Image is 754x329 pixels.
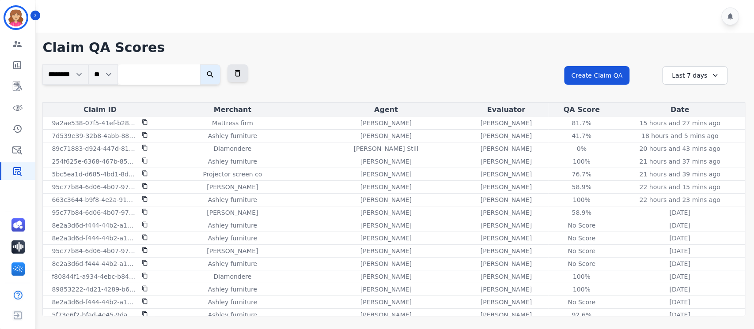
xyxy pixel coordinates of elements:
p: 22 hours and 15 mins ago [639,183,720,191]
p: [DATE] [669,310,690,319]
div: Last 7 days [662,66,727,85]
p: [PERSON_NAME] [207,208,258,217]
p: Ashley furniture [208,285,257,294]
p: [PERSON_NAME] [481,310,532,319]
p: 5f73e6f2-bfad-4e45-9dae-6bf3deac083d [52,310,136,319]
p: 89853222-4d21-4289-b601-477ae8dd5a89 [52,285,136,294]
div: No Score [562,259,602,268]
p: [PERSON_NAME] [360,247,412,255]
p: [DATE] [669,234,690,243]
div: 41.7% [562,131,602,140]
p: [PERSON_NAME] [481,144,532,153]
div: 100% [562,272,602,281]
div: 81.7% [562,119,602,127]
p: [PERSON_NAME] [481,247,532,255]
p: 8e2a3d6d-f444-44b2-a14f-493d1792efdc [52,234,136,243]
p: [PERSON_NAME] [360,119,412,127]
p: Ashley furniture [208,234,257,243]
p: [PERSON_NAME] Still [353,144,418,153]
p: [PERSON_NAME] [360,208,412,217]
div: 92.6% [562,310,602,319]
p: [PERSON_NAME] [360,157,412,166]
div: 100% [562,195,602,204]
div: Claim ID [45,105,155,115]
p: [PERSON_NAME] [481,234,532,243]
p: Ashley furniture [208,298,257,307]
p: [PERSON_NAME] [360,195,412,204]
p: Ashley furniture [208,157,257,166]
p: [PERSON_NAME] [207,247,258,255]
p: [PERSON_NAME] [481,195,532,204]
p: [PERSON_NAME] [360,259,412,268]
img: Bordered avatar [5,7,27,28]
p: Diamondere [213,144,251,153]
p: Mattress firm [212,119,253,127]
p: [PERSON_NAME] [481,298,532,307]
p: [PERSON_NAME] [360,131,412,140]
p: 7d539e39-32b8-4abb-88dc-2b2d5e29ea5b [52,131,136,140]
p: Ashley furniture [208,195,257,204]
p: 9a2ae538-07f5-41ef-b28c-e4b8e314bffe [52,119,136,127]
div: No Score [562,221,602,230]
p: [PERSON_NAME] [481,183,532,191]
p: [PERSON_NAME] [360,170,412,179]
p: [PERSON_NAME] [481,131,532,140]
p: [DATE] [669,272,690,281]
p: [PERSON_NAME] [481,119,532,127]
p: 8e2a3d6d-f444-44b2-a14f-493d1792efdc [52,221,136,230]
div: No Score [562,234,602,243]
p: 95c77b84-6d06-4b07-9700-5ac3b7cb0c30 [52,208,136,217]
p: [PERSON_NAME] [481,285,532,294]
p: [PERSON_NAME] [481,208,532,217]
p: [PERSON_NAME] [360,285,412,294]
p: [DATE] [669,221,690,230]
p: 95c77b84-6d06-4b07-9700-5ac3b7cb0c30 [52,247,136,255]
p: [DATE] [669,285,690,294]
div: 58.9% [562,183,602,191]
p: 18 hours and 5 mins ago [641,131,718,140]
p: [PERSON_NAME] [481,259,532,268]
p: [PERSON_NAME] [360,221,412,230]
p: 663c3644-b9f8-4e2a-9184-fd0b78a6c941 [52,195,136,204]
div: 76.7% [562,170,602,179]
p: 5bc5ea1d-d685-4bd1-8d5b-01bbeb552967 [52,170,136,179]
p: [PERSON_NAME] [360,272,412,281]
p: Diamondere [213,272,251,281]
p: [PERSON_NAME] [481,170,532,179]
div: No Score [562,247,602,255]
div: 100% [562,285,602,294]
p: 95c77b84-6d06-4b07-9700-5ac3b7cb0c30 [52,183,136,191]
p: 22 hours and 23 mins ago [639,195,720,204]
p: 8e2a3d6d-f444-44b2-a14f-493d1792efdc [52,259,136,268]
p: 8e2a3d6d-f444-44b2-a14f-493d1792efdc [52,298,136,307]
p: 21 hours and 37 mins ago [639,157,720,166]
div: 100% [562,157,602,166]
div: No Score [562,298,602,307]
div: 58.9% [562,208,602,217]
p: 15 hours and 27 mins ago [639,119,720,127]
p: [PERSON_NAME] [360,183,412,191]
p: [DATE] [669,208,690,217]
p: Ashley furniture [208,310,257,319]
p: [PERSON_NAME] [481,272,532,281]
p: [PERSON_NAME] [360,310,412,319]
div: 0% [562,144,602,153]
p: 21 hours and 39 mins ago [639,170,720,179]
div: Date [617,105,743,115]
p: f80844f1-a934-4ebc-b846-e9e0e9df110c [52,272,136,281]
p: Ashley furniture [208,259,257,268]
p: 254f625e-6368-467b-859b-9dc08b5a0c5a [52,157,136,166]
p: 20 hours and 43 mins ago [639,144,720,153]
div: Agent [310,105,462,115]
p: [PERSON_NAME] [481,221,532,230]
p: [DATE] [669,259,690,268]
div: Merchant [159,105,306,115]
p: [PERSON_NAME] [481,157,532,166]
p: [DATE] [669,247,690,255]
p: [PERSON_NAME] [360,298,412,307]
p: Projector screen co [203,170,262,179]
p: [PERSON_NAME] [360,234,412,243]
p: [PERSON_NAME] [207,183,258,191]
button: Create Claim QA [564,66,629,85]
p: Ashley furniture [208,221,257,230]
